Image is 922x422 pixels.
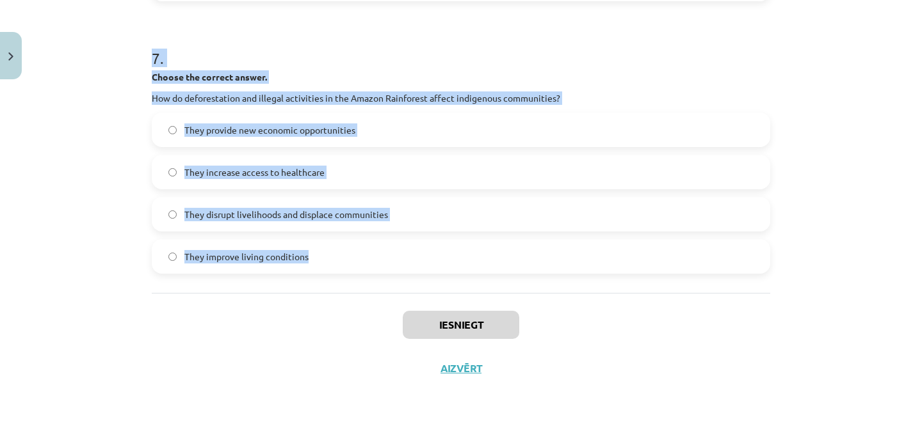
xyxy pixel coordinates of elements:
input: They improve living conditions [168,253,177,261]
span: They improve living conditions [184,250,309,263]
button: Aizvērt [437,362,485,375]
input: They disrupt livelihoods and displace communities [168,210,177,219]
input: They increase access to healthcare [168,168,177,176]
h1: 7 . [152,27,770,66]
span: They provide new economic opportunities [184,123,355,137]
input: They provide new economic opportunities [168,126,177,134]
p: How do deforestation and illegal activities in the Amazon Rainforest affect indigenous communities? [152,91,770,105]
span: They increase access to healthcare [184,166,325,179]
button: Iesniegt [403,311,519,339]
strong: Choose the correct answer. [152,71,267,82]
img: icon-close-lesson-0947bae3869378f0d4975bcd49f059093ad1ed9edebbc8119c70593378902aed.svg [8,52,13,61]
span: They disrupt livelihoods and displace communities [184,208,388,221]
